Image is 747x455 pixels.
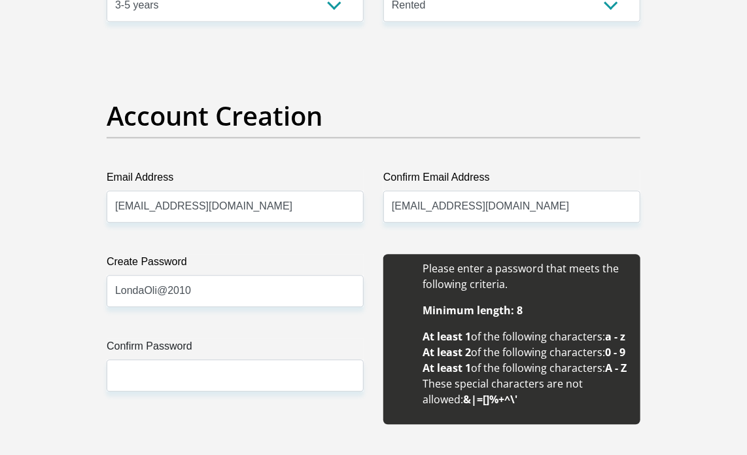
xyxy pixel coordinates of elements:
[107,359,364,391] input: Confirm Password
[107,191,364,223] input: Email Address
[423,344,627,360] li: of the following characters:
[107,170,364,191] label: Email Address
[605,329,625,344] b: a - z
[383,170,640,191] label: Confirm Email Address
[605,345,625,359] b: 0 - 9
[107,254,364,275] label: Create Password
[423,329,627,344] li: of the following characters:
[107,338,364,359] label: Confirm Password
[463,392,517,407] b: &|=[]%+^\'
[423,329,471,344] b: At least 1
[423,303,523,318] b: Minimum length: 8
[423,261,627,292] li: Please enter a password that meets the following criteria.
[605,361,627,375] b: A - Z
[423,345,471,359] b: At least 2
[423,360,627,376] li: of the following characters:
[107,100,640,132] h2: Account Creation
[423,361,471,375] b: At least 1
[423,376,627,407] li: These special characters are not allowed:
[383,191,640,223] input: Confirm Email Address
[107,275,364,307] input: Create Password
